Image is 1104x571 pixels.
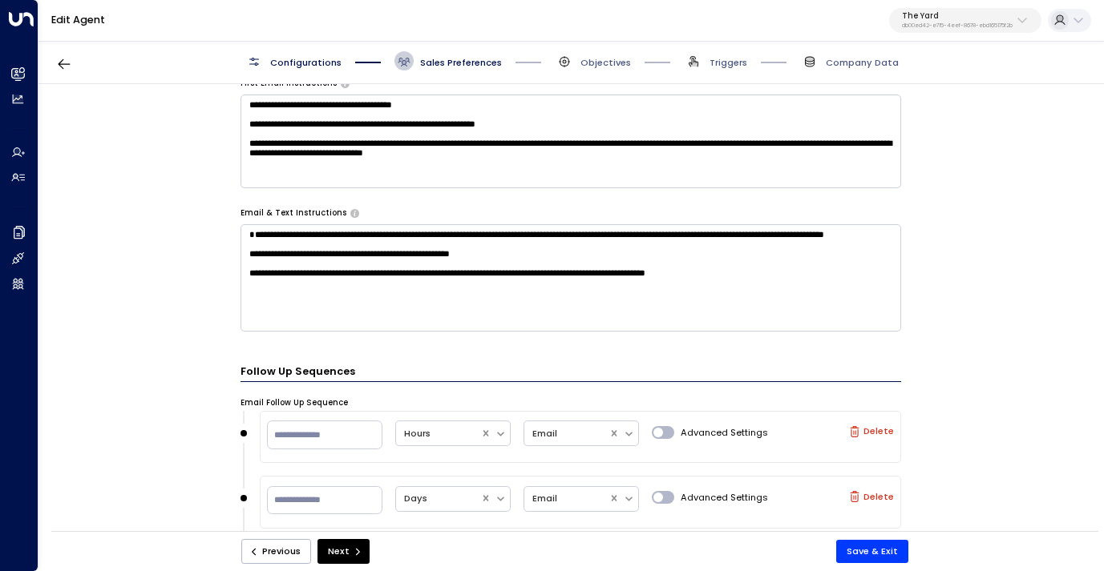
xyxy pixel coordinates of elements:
button: Provide any specific instructions you want the agent to follow only when responding to leads via ... [350,209,359,217]
span: Objectives [580,56,631,69]
span: Sales Preferences [420,56,502,69]
p: db00ed42-e715-4eef-8678-ebd165175f2b [902,22,1013,29]
span: Advanced Settings [681,491,768,505]
label: Email & Text Instructions [241,207,346,219]
label: First Email Instructions [241,78,337,89]
p: The Yard [902,11,1013,21]
button: Previous [241,539,312,564]
button: Save & Exit [836,540,908,563]
a: Edit Agent [51,13,105,26]
span: Configurations [270,56,342,69]
label: Delete [849,426,894,437]
span: Company Data [826,56,899,69]
button: Next [317,539,370,564]
label: Delete [849,491,894,502]
span: Advanced Settings [681,426,768,440]
button: Specify instructions for the agent's first email only, such as introductory content, special offe... [341,79,350,87]
span: Triggers [710,56,747,69]
button: The Yarddb00ed42-e715-4eef-8678-ebd165175f2b [889,8,1041,34]
label: Email Follow Up Sequence [241,397,348,408]
h3: Follow Up Sequences [241,364,901,382]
